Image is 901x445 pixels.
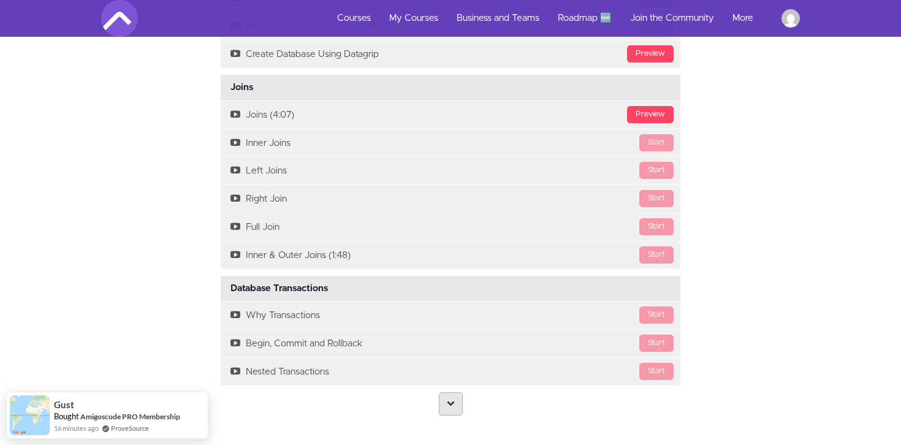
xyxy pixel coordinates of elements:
[639,363,674,380] div: Start
[639,162,674,179] div: Start
[221,242,680,269] a: StartInner & Outer Joins (1:48)
[221,129,680,157] a: StartInner Joins
[221,40,680,68] a: PreviewCreate Database Using Datagrip
[111,423,149,433] a: ProveSource
[639,190,674,207] div: Start
[221,358,680,386] a: StartNested Transactions
[221,157,680,184] a: StartLeft Joins
[80,412,180,421] a: Amigoscode PRO Membership
[639,134,674,151] div: Start
[639,218,674,235] div: Start
[221,276,680,302] div: Database Transactions
[627,106,674,123] div: Preview
[639,246,674,264] div: Start
[627,45,674,63] div: Preview
[54,400,74,410] span: Gust
[221,213,680,241] a: StartFull Join
[54,411,79,421] span: Bought
[221,185,680,213] a: StartRight Join
[221,302,680,329] a: StartWhy Transactions
[10,395,50,435] img: provesource social proof notification image
[221,330,680,357] a: StartBegin, Commit and Rollback
[781,9,800,28] img: jurij.sitnikov@gmail.com
[221,101,680,129] a: PreviewJoins (4:07)
[221,75,680,101] div: Joins
[54,423,99,433] span: 16 minutes ago
[639,335,674,352] div: Start
[639,306,674,324] div: Start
